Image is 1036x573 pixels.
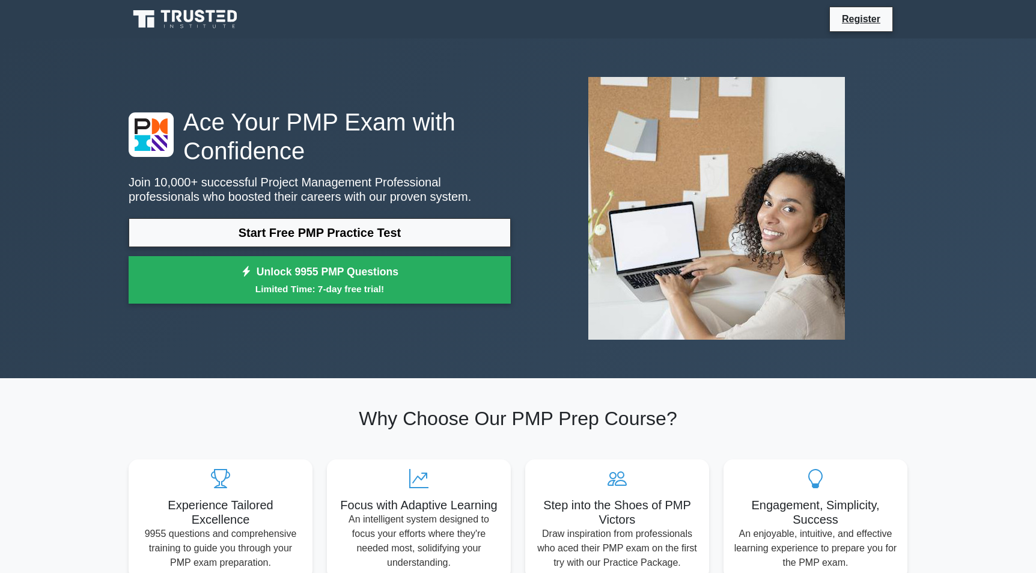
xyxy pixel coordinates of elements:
h1: Ace Your PMP Exam with Confidence [129,108,511,165]
a: Start Free PMP Practice Test [129,218,511,247]
h5: Focus with Adaptive Learning [337,498,501,512]
h2: Why Choose Our PMP Prep Course? [129,407,907,430]
a: Register [835,11,888,26]
a: Unlock 9955 PMP QuestionsLimited Time: 7-day free trial! [129,256,511,304]
p: Join 10,000+ successful Project Management Professional professionals who boosted their careers w... [129,175,511,204]
p: An intelligent system designed to focus your efforts where they're needed most, solidifying your ... [337,512,501,570]
p: An enjoyable, intuitive, and effective learning experience to prepare you for the PMP exam. [733,527,898,570]
h5: Experience Tailored Excellence [138,498,303,527]
p: 9955 questions and comprehensive training to guide you through your PMP exam preparation. [138,527,303,570]
h5: Step into the Shoes of PMP Victors [535,498,699,527]
p: Draw inspiration from professionals who aced their PMP exam on the first try with our Practice Pa... [535,527,699,570]
small: Limited Time: 7-day free trial! [144,282,496,296]
h5: Engagement, Simplicity, Success [733,498,898,527]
